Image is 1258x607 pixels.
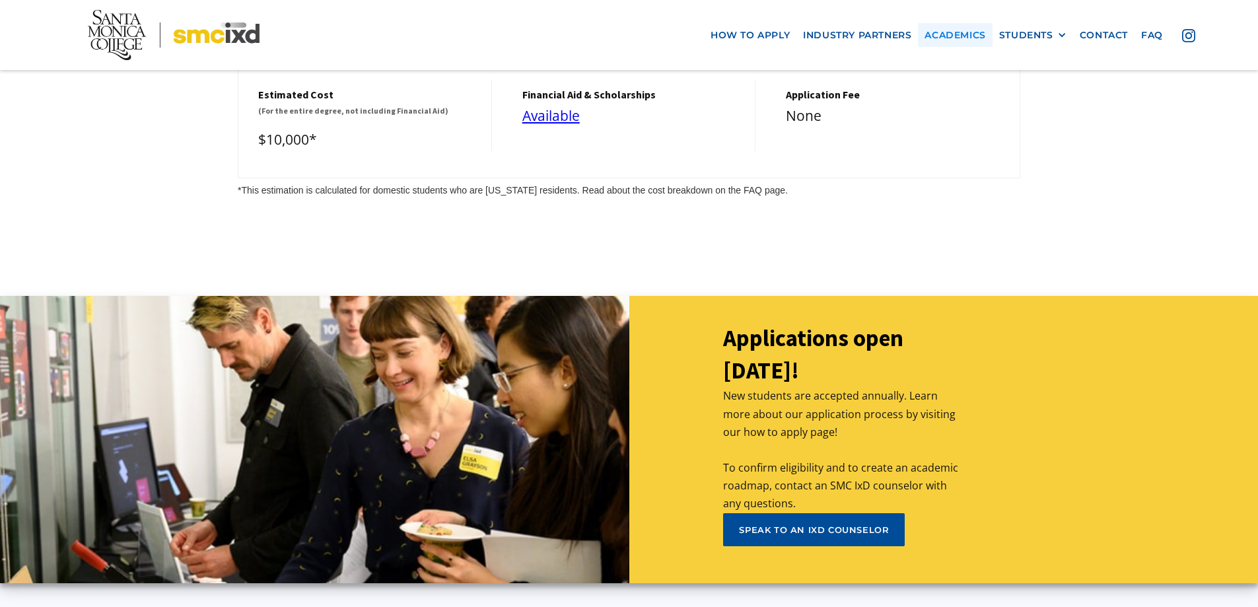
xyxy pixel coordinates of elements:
[918,22,992,47] a: Academics
[258,128,478,152] div: $10,000*
[723,513,905,546] a: speak to an ixd counselor
[522,106,580,125] a: Available
[88,10,260,60] img: Santa Monica College - SMC IxD logo
[258,89,478,101] h5: Estimated cost
[739,524,889,536] div: speak to an ixd counselor
[786,89,1006,101] h5: Application Fee
[1073,22,1135,47] a: contact
[1182,28,1195,42] img: icon - instagram
[238,184,1020,197] div: *This estimation is calculated for domestic students who are [US_STATE] residents. Read about the...
[796,22,918,47] a: industry partners
[999,29,1066,40] div: STUDENTS
[1135,22,1170,47] a: faq
[723,322,959,387] h2: Applications open [DATE]!
[999,29,1053,40] div: STUDENTS
[786,104,1006,128] div: None
[723,387,959,513] p: New students are accepted annually. Learn more about our application process by visiting our how ...
[522,89,742,101] h5: financial aid & Scholarships
[704,22,796,47] a: how to apply
[258,104,478,117] h6: (For the entire degree, not including Financial Aid)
